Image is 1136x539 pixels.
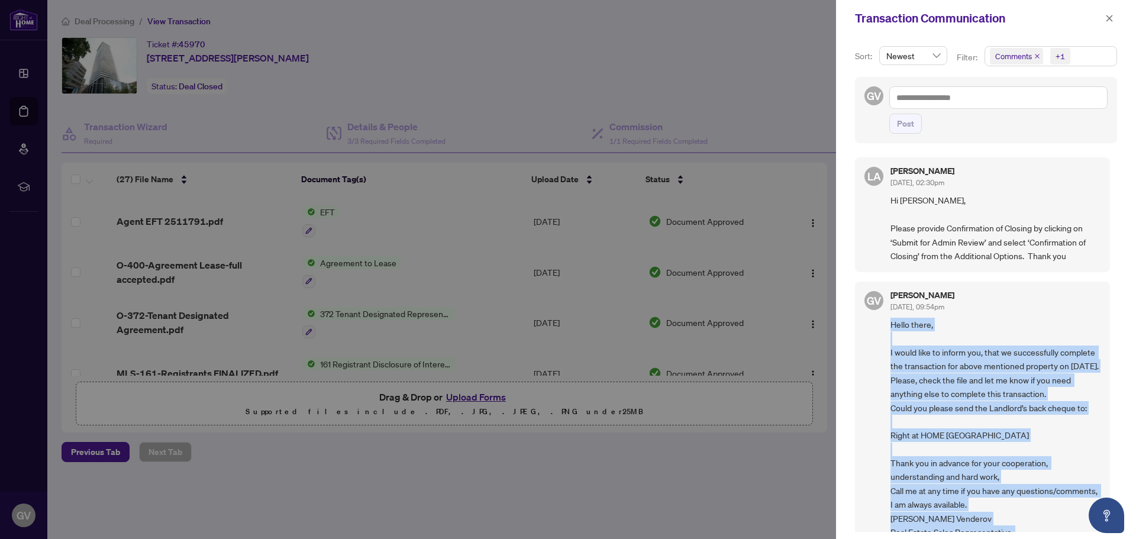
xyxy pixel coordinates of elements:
[1105,14,1114,22] span: close
[890,291,954,299] h5: [PERSON_NAME]
[867,292,881,309] span: GV
[855,9,1102,27] div: Transaction Communication
[890,178,944,187] span: [DATE], 02:30pm
[855,50,874,63] p: Sort:
[867,168,881,185] span: LA
[990,48,1043,64] span: Comments
[1034,53,1040,59] span: close
[886,47,940,64] span: Newest
[1089,498,1124,533] button: Open asap
[1056,50,1065,62] div: +1
[890,302,944,311] span: [DATE], 09:54pm
[889,114,922,134] button: Post
[890,167,954,175] h5: [PERSON_NAME]
[957,51,979,64] p: Filter:
[995,50,1032,62] span: Comments
[890,193,1100,263] span: Hi [PERSON_NAME], Please provide Confirmation of Closing by clicking on ‘Submit for Admin Review’...
[867,88,881,104] span: GV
